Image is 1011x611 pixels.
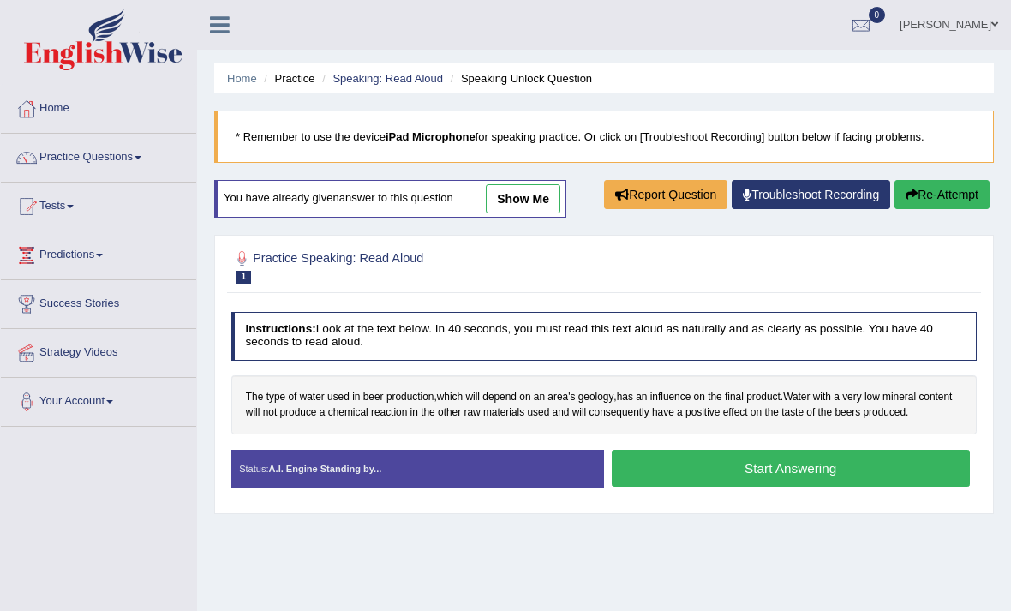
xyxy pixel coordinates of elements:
[269,464,382,474] strong: A.I. Engine Standing by...
[534,390,545,405] span: Click to see word definition
[231,248,694,284] h2: Practice Speaking: Read Aloud
[246,405,260,421] span: Click to see word definition
[1,134,196,177] a: Practice Questions
[231,312,978,361] h4: Look at the text below. In 40 seconds, you must read this text aloud as naturally and as clearly ...
[300,390,325,405] span: Click to see word definition
[806,405,815,421] span: Click to see word definition
[363,390,384,405] span: Click to see word definition
[328,405,368,421] span: Click to see word definition
[464,405,480,421] span: Click to see word definition
[842,390,861,405] span: Click to see word definition
[589,405,649,421] span: Click to see word definition
[764,405,779,421] span: Click to see word definition
[894,180,990,209] button: Re-Attempt
[438,405,461,421] span: Click to see word definition
[1,280,196,323] a: Success Stories
[783,390,810,405] span: Click to see word definition
[421,405,435,421] span: Click to see word definition
[864,390,880,405] span: Click to see word definition
[751,405,762,421] span: Click to see word definition
[352,390,360,405] span: Click to see word definition
[723,405,748,421] span: Click to see word definition
[386,130,476,143] b: iPad Microphone
[519,390,530,405] span: Click to see word definition
[694,390,705,405] span: Click to see word definition
[553,405,570,421] span: Click to see word definition
[732,180,890,209] a: Troubleshoot Recording
[650,390,691,405] span: Click to see word definition
[813,390,831,405] span: Click to see word definition
[918,390,952,405] span: Click to see word definition
[527,405,549,421] span: Click to see word definition
[1,329,196,372] a: Strategy Videos
[685,405,720,421] span: Click to see word definition
[236,271,252,284] span: 1
[483,405,524,421] span: Click to see word definition
[746,390,781,405] span: Click to see word definition
[1,231,196,274] a: Predictions
[834,390,840,405] span: Click to see word definition
[263,405,278,421] span: Click to see word definition
[652,405,674,421] span: Click to see word definition
[386,390,434,405] span: Click to see word definition
[410,405,418,421] span: Click to see word definition
[246,390,264,405] span: Click to see word definition
[1,183,196,225] a: Tests
[482,390,517,405] span: Click to see word definition
[280,405,317,421] span: Click to see word definition
[612,450,970,487] button: Start Answering
[437,390,463,405] span: Click to see word definition
[320,405,326,421] span: Click to see word definition
[332,72,443,85] a: Speaking: Read Aloud
[863,405,906,421] span: Click to see word definition
[327,390,350,405] span: Click to see word definition
[578,390,614,405] span: Click to see word definition
[446,70,592,87] li: Speaking Unlock Question
[781,405,804,421] span: Click to see word definition
[835,405,860,421] span: Click to see word definition
[288,390,296,405] span: Click to see word definition
[214,111,994,163] blockquote: * Remember to use the device for speaking practice. Or click on [Troubleshoot Recording] button b...
[677,405,683,421] span: Click to see word definition
[1,378,196,421] a: Your Account
[465,390,480,405] span: Click to see word definition
[725,390,744,405] span: Click to see word definition
[604,180,727,209] button: Report Question
[882,390,916,405] span: Click to see word definition
[227,72,257,85] a: Home
[245,322,315,335] b: Instructions:
[617,390,633,405] span: Click to see word definition
[1,85,196,128] a: Home
[260,70,314,87] li: Practice
[818,405,833,421] span: Click to see word definition
[231,450,604,488] div: Status:
[572,405,587,421] span: Click to see word definition
[371,405,407,421] span: Click to see word definition
[214,180,566,218] div: You have already given answer to this question
[547,390,575,405] span: Click to see word definition
[486,184,560,213] a: show me
[708,390,722,405] span: Click to see word definition
[266,390,285,405] span: Click to see word definition
[636,390,647,405] span: Click to see word definition
[231,375,978,434] div: , , . .
[869,7,886,23] span: 0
